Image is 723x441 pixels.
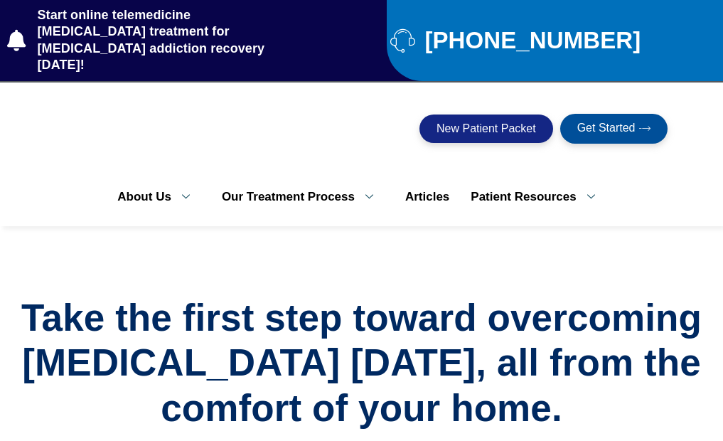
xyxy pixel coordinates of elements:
[34,7,299,74] span: Start online telemedicine [MEDICAL_DATA] treatment for [MEDICAL_DATA] addiction recovery [DATE]!
[419,115,553,143] a: New Patient Packet
[395,182,460,212] a: Articles
[577,122,636,135] span: Get Started
[7,7,299,74] a: Start online telemedicine [MEDICAL_DATA] treatment for [MEDICAL_DATA] addiction recovery [DATE]!
[107,182,211,212] a: About Us
[390,28,716,53] a: [PHONE_NUMBER]
[460,182,616,212] a: Patient Resources
[7,295,716,431] h2: Take the first step toward overcoming [MEDICAL_DATA] [DATE], all from the comfort of your home.
[560,114,668,144] a: Get Started
[211,182,395,212] a: Our Treatment Process
[421,33,641,48] span: [PHONE_NUMBER]
[437,123,536,134] span: New Patient Packet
